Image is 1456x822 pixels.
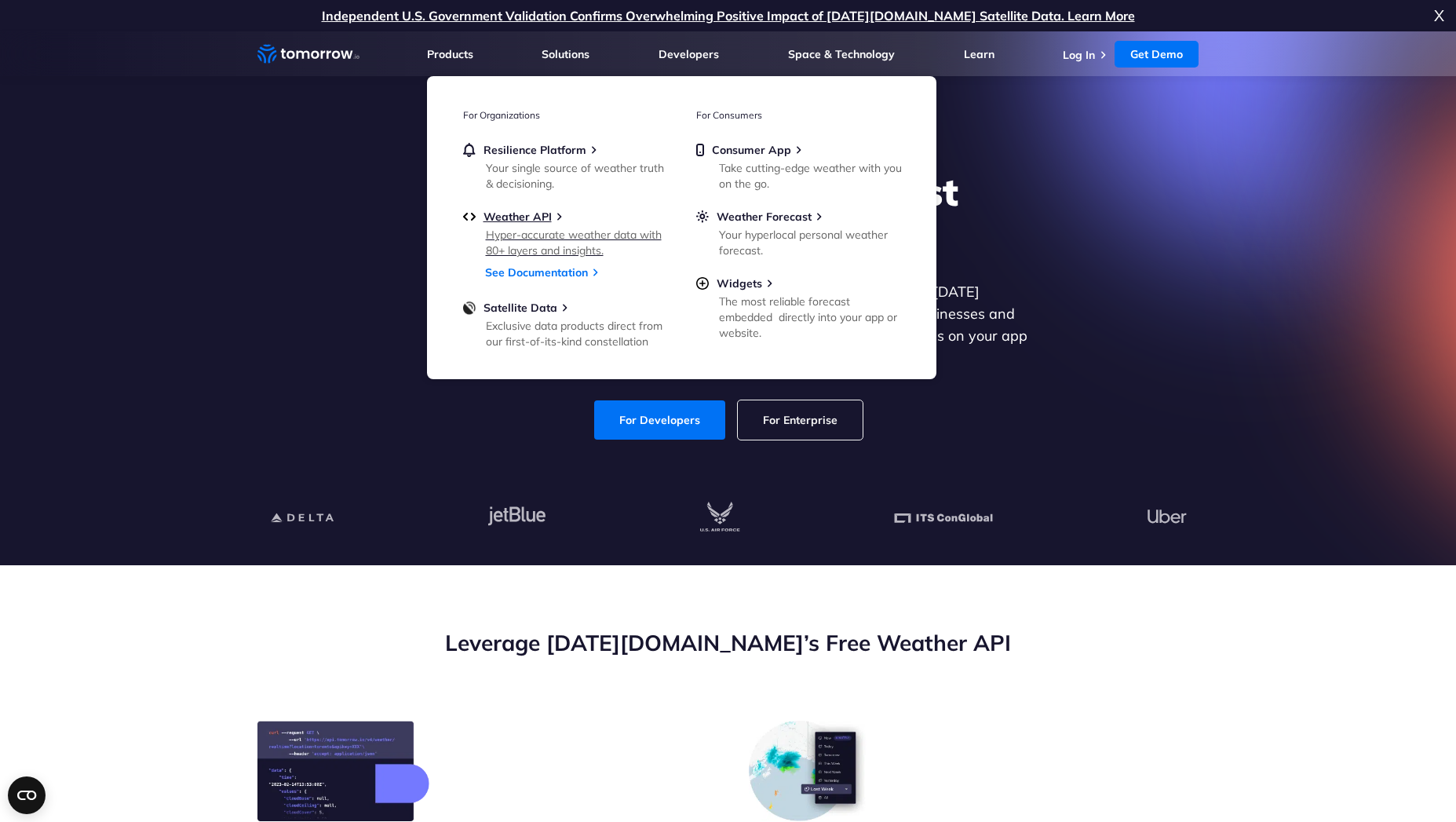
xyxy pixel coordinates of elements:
[463,143,476,157] img: bell.svg
[964,47,994,61] a: Learn
[719,160,902,192] div: Take cutting-edge weather with you on the go.
[1115,41,1199,68] a: Get Demo
[486,160,669,192] div: Your single source of weather truth & decisioning.
[425,281,1031,369] p: Get reliable and precise weather data through our free API. Count on [DATE][DOMAIN_NAME] for quic...
[719,227,902,258] div: Your hyperlocal personal weather forecast.
[719,294,902,341] div: The most reliable forecast embedded directly into your app or website.
[257,42,359,66] a: Home link
[696,143,704,157] img: mobile.svg
[322,8,1135,24] a: Independent U.S. Government Validation Confirms Overwhelming Positive Impact of [DATE][DOMAIN_NAM...
[738,400,863,440] a: For Enterprise
[463,143,667,188] a: Resilience PlatformYour single source of weather truth & decisioning.
[717,276,762,290] span: Widgets
[696,276,900,338] a: WidgetsThe most reliable forecast embedded directly into your app or website.
[257,628,1199,658] h2: Leverage [DATE][DOMAIN_NAME]’s Free Weather API
[484,301,557,315] span: Satellite Data
[594,400,725,440] a: For Developers
[696,210,709,224] img: sun.svg
[486,227,669,258] div: Hyper-accurate weather data with 80+ layers and insights.
[486,318,669,349] div: Exclusive data products direct from our first-of-its-kind constellation
[696,210,900,255] a: Weather ForecastYour hyperlocal personal weather forecast.
[712,143,791,157] span: Consumer App
[8,776,46,814] button: Open CMP widget
[484,210,552,224] span: Weather API
[542,47,589,61] a: Solutions
[463,109,667,121] h3: For Organizations
[1063,48,1095,62] a: Log In
[659,47,719,61] a: Developers
[696,109,900,121] h3: For Consumers
[717,210,812,224] span: Weather Forecast
[427,47,473,61] a: Products
[696,276,709,290] img: plus-circle.svg
[463,301,476,315] img: satellite-data-menu.png
[463,210,476,224] img: api.svg
[485,265,588,279] a: See Documentation
[425,168,1031,262] h1: Explore the World’s Best Weather API
[463,301,667,346] a: Satellite DataExclusive data products direct from our first-of-its-kind constellation
[484,143,586,157] span: Resilience Platform
[463,210,667,255] a: Weather APIHyper-accurate weather data with 80+ layers and insights.
[696,143,900,188] a: Consumer AppTake cutting-edge weather with you on the go.
[788,47,895,61] a: Space & Technology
